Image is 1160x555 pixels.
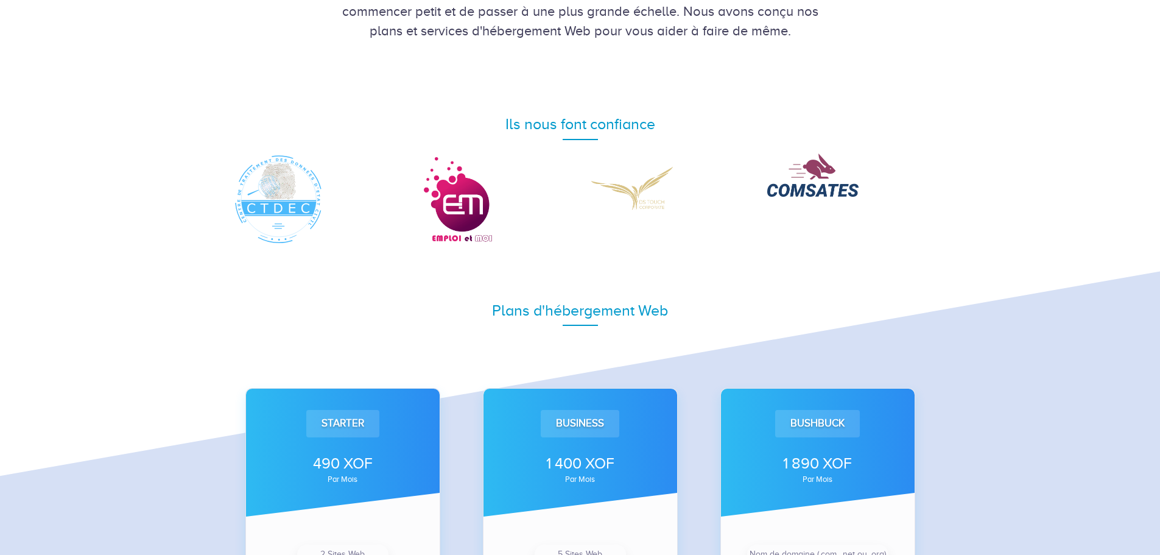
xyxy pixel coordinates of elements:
div: Plans d'hébergement Web [233,300,927,322]
div: Business [541,410,619,437]
div: Starter [306,410,379,437]
div: par mois [737,476,898,483]
div: 1 400 XOF [500,453,661,475]
img: DS Corporate [589,154,681,222]
div: par mois [500,476,661,483]
div: 490 XOF [262,453,423,475]
div: par mois [262,476,423,483]
img: CTDEC [233,154,325,245]
div: Bushbuck [775,410,860,437]
div: Ils nous font confiance [233,113,927,135]
img: COMSATES [767,154,859,197]
div: 1 890 XOF [737,453,898,475]
img: Emploi et Moi [411,154,502,245]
